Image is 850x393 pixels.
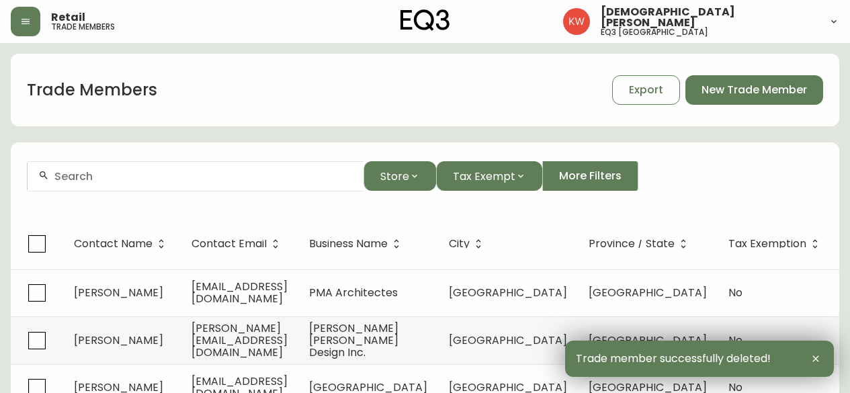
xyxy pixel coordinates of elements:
button: Store [364,161,436,191]
button: Tax Exempt [436,161,542,191]
span: Trade member successfully deleted! [576,353,771,365]
span: PMA Architectes [309,285,398,300]
span: [DEMOGRAPHIC_DATA][PERSON_NAME] [601,7,818,28]
span: [PERSON_NAME][EMAIL_ADDRESS][DOMAIN_NAME] [192,320,288,360]
span: Export [629,83,663,97]
span: [GEOGRAPHIC_DATA] [449,333,567,348]
span: No [728,333,742,348]
h5: trade members [51,23,115,31]
h1: Trade Members [27,79,157,101]
span: Province / State [589,240,675,248]
span: Store [380,168,409,185]
span: Tax Exemption [728,240,806,248]
span: Tax Exempt [453,168,515,185]
span: [EMAIL_ADDRESS][DOMAIN_NAME] [192,279,288,306]
span: Province / State [589,238,692,250]
button: Export [612,75,680,105]
span: City [449,240,470,248]
button: More Filters [542,161,638,191]
span: Retail [51,12,85,23]
span: [PERSON_NAME] [74,285,163,300]
span: No [728,285,742,300]
span: [GEOGRAPHIC_DATA] [589,333,707,348]
span: [GEOGRAPHIC_DATA] [589,285,707,300]
span: Contact Name [74,240,153,248]
span: [PERSON_NAME] [74,333,163,348]
button: New Trade Member [685,75,823,105]
span: Business Name [309,240,388,248]
span: Contact Name [74,238,170,250]
span: Business Name [309,238,405,250]
input: Search [54,170,353,183]
span: City [449,238,487,250]
span: [PERSON_NAME] [PERSON_NAME] Design Inc. [309,320,398,360]
span: More Filters [559,169,622,183]
img: logo [400,9,450,31]
h5: eq3 [GEOGRAPHIC_DATA] [601,28,708,36]
img: f33162b67396b0982c40ce2a87247151 [563,8,590,35]
span: [GEOGRAPHIC_DATA] [449,285,567,300]
span: Tax Exemption [728,238,824,250]
span: New Trade Member [702,83,807,97]
span: Contact Email [192,240,267,248]
span: Contact Email [192,238,284,250]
